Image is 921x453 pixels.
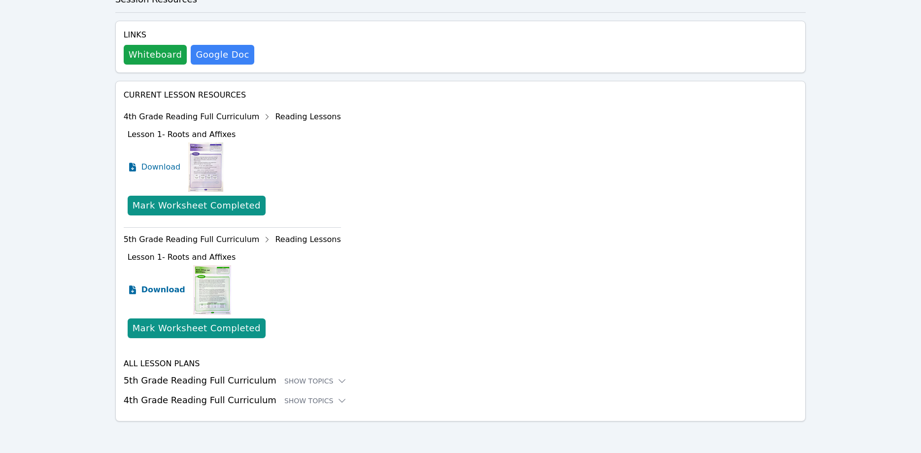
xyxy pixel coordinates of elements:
[128,130,236,139] span: Lesson 1- Roots and Affixes
[124,232,341,247] div: 5th Grade Reading Full Curriculum Reading Lessons
[133,321,261,335] div: Mark Worksheet Completed
[191,45,254,65] a: Google Doc
[128,265,185,314] a: Download
[124,374,798,387] h3: 5th Grade Reading Full Curriculum
[124,29,254,41] h4: Links
[284,396,347,406] button: Show Topics
[124,358,798,370] h4: All Lesson Plans
[193,265,231,314] img: Lesson 1- Roots and Affixes
[128,142,181,192] a: Download
[188,142,223,192] img: Lesson 1- Roots and Affixes
[124,89,798,101] h4: Current Lesson Resources
[128,252,236,262] span: Lesson 1- Roots and Affixes
[128,196,266,215] button: Mark Worksheet Completed
[284,376,347,386] button: Show Topics
[124,393,798,407] h3: 4th Grade Reading Full Curriculum
[133,199,261,212] div: Mark Worksheet Completed
[128,318,266,338] button: Mark Worksheet Completed
[141,161,181,173] span: Download
[141,284,185,296] span: Download
[124,45,187,65] button: Whiteboard
[124,109,341,125] div: 4th Grade Reading Full Curriculum Reading Lessons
